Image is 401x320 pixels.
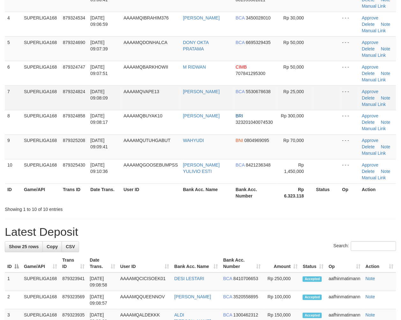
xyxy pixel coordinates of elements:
[236,89,245,94] span: BCA
[223,294,232,300] span: BCA
[246,40,271,45] span: Copy 6695329435 to clipboard
[221,255,264,273] th: Bank Acc. Number: activate to sort column ascending
[91,64,108,76] span: [DATE] 09:07:51
[362,71,375,76] a: Delete
[234,276,258,281] span: Copy 8410706653 to clipboard
[362,151,386,156] a: Manual Link
[366,294,375,300] a: Note
[303,277,322,282] span: Accepted
[21,61,60,86] td: SUPERLIGA168
[87,291,117,309] td: [DATE] 09:08:57
[5,226,396,239] h1: Latest Deposit
[121,184,181,202] th: User ID
[360,184,396,202] th: Action
[340,110,360,135] td: - - -
[87,255,117,273] th: Date Trans.: activate to sort column ascending
[362,53,386,58] a: Manual Link
[362,28,386,33] a: Manual Link
[264,291,301,309] td: Rp 100,000
[223,313,232,318] span: BCA
[362,89,379,94] a: Approve
[236,163,245,168] span: BCA
[118,255,172,273] th: User ID: activate to sort column ascending
[277,184,314,202] th: Rp 6.323.118
[362,138,379,143] a: Approve
[5,61,21,86] td: 6
[236,40,245,45] span: BCA
[362,95,375,100] a: Delete
[233,184,277,202] th: Bank Acc. Number
[21,184,60,202] th: Game/API
[63,163,85,168] span: 879325430
[300,255,326,273] th: Status: activate to sort column ascending
[314,184,340,202] th: Status
[362,175,386,181] a: Manual Link
[63,89,85,94] span: 879324824
[236,15,245,20] span: BCA
[340,36,360,61] td: - - -
[124,114,163,119] span: AAAAMQBUYAK10
[91,15,108,27] span: [DATE] 09:06:59
[63,138,85,143] span: 879325208
[21,110,60,135] td: SUPERLIGA168
[9,244,39,249] span: Show 25 rows
[21,291,60,309] td: SUPERLIGA168
[381,22,391,27] a: Note
[5,135,21,159] td: 9
[172,255,221,273] th: Bank Acc. Name: activate to sort column ascending
[362,169,375,174] a: Delete
[362,77,386,82] a: Manual Link
[21,12,60,36] td: SUPERLIGA168
[246,163,271,168] span: Copy 8421236348 to clipboard
[264,255,301,273] th: Amount: activate to sort column ascending
[284,89,304,94] span: Rp 25,000
[124,15,169,20] span: AAAAMQIBRAHIM376
[381,71,391,76] a: Note
[63,40,85,45] span: 879324690
[21,36,60,61] td: SUPERLIGA168
[63,15,85,20] span: 879324534
[284,138,304,143] span: Rp 70,000
[5,255,21,273] th: ID: activate to sort column descending
[223,276,232,281] span: BCA
[362,46,375,51] a: Delete
[183,163,220,174] a: [PERSON_NAME] YULIVIO ESTI
[381,95,391,100] a: Note
[181,184,233,202] th: Bank Acc. Name
[66,244,75,249] span: CSV
[362,126,386,131] a: Manual Link
[246,15,271,20] span: Copy 3450028010 to clipboard
[183,15,220,20] a: [PERSON_NAME]
[303,295,322,300] span: Accepted
[88,184,121,202] th: Date Trans.
[362,15,379,20] a: Approve
[124,89,160,94] span: AAAAMQVAPE13
[60,255,87,273] th: Trans ID: activate to sort column ascending
[63,114,85,119] span: 879324858
[21,273,60,291] td: SUPERLIGA168
[60,291,87,309] td: 879323569
[340,184,360,202] th: Op
[118,273,172,291] td: AAAAMQCICISOEK01
[21,86,60,110] td: SUPERLIGA168
[5,204,162,213] div: Showing 1 to 10 of 10 entries
[183,89,220,94] a: [PERSON_NAME]
[236,138,243,143] span: BNI
[326,291,363,309] td: aafhinmatimann
[340,12,360,36] td: - - -
[91,138,108,150] span: [DATE] 09:09:41
[284,163,304,174] span: Rp 1,450,000
[87,273,117,291] td: [DATE] 09:08:58
[183,64,206,70] a: M RIDWAN
[124,138,171,143] span: AAAAMQUTUHGABUT
[326,255,363,273] th: Op: activate to sort column ascending
[236,120,273,125] span: Copy 323201040074530 to clipboard
[5,291,21,309] td: 2
[362,120,375,125] a: Delete
[362,114,379,119] a: Approve
[381,145,391,150] a: Note
[244,138,269,143] span: Copy 0804969095 to clipboard
[284,64,304,70] span: Rp 50,000
[340,86,360,110] td: - - -
[326,273,363,291] td: aafhinmatimann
